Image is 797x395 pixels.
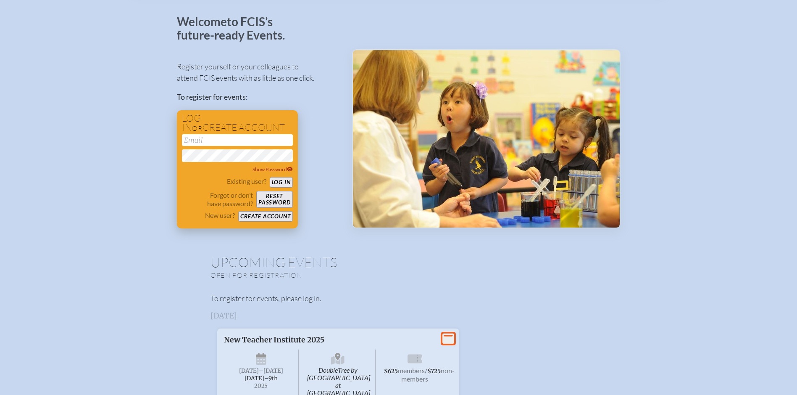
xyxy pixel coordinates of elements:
p: To register for events, please log in. [210,293,587,304]
p: Forgot or don’t have password? [182,191,253,208]
span: $625 [384,368,398,375]
h1: Log in create account [182,114,293,133]
span: Show Password [253,166,293,172]
span: –[DATE] [259,367,283,374]
span: [DATE]–⁠9th [245,375,278,382]
span: non-members [401,366,455,383]
span: $725 [427,368,441,375]
span: or [192,124,203,133]
h3: [DATE] [210,312,587,320]
span: / [425,366,427,374]
p: Open for registration [210,271,432,279]
p: To register for events: [177,91,339,103]
button: Create account [238,211,292,222]
span: members [398,366,425,374]
button: Log in [270,177,293,188]
span: 2025 [231,383,292,389]
p: Existing user? [227,177,266,186]
p: Welcome to FCIS’s future-ready Events. [177,15,295,42]
img: Events [353,50,620,228]
p: New Teacher Institute 2025 [224,335,436,345]
input: Email [182,134,293,146]
span: [DATE] [239,367,259,374]
button: Resetpassword [256,191,292,208]
p: New user? [205,211,235,220]
h1: Upcoming Events [210,255,587,269]
p: Register yourself or your colleagues to attend FCIS events with as little as one click. [177,61,339,84]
